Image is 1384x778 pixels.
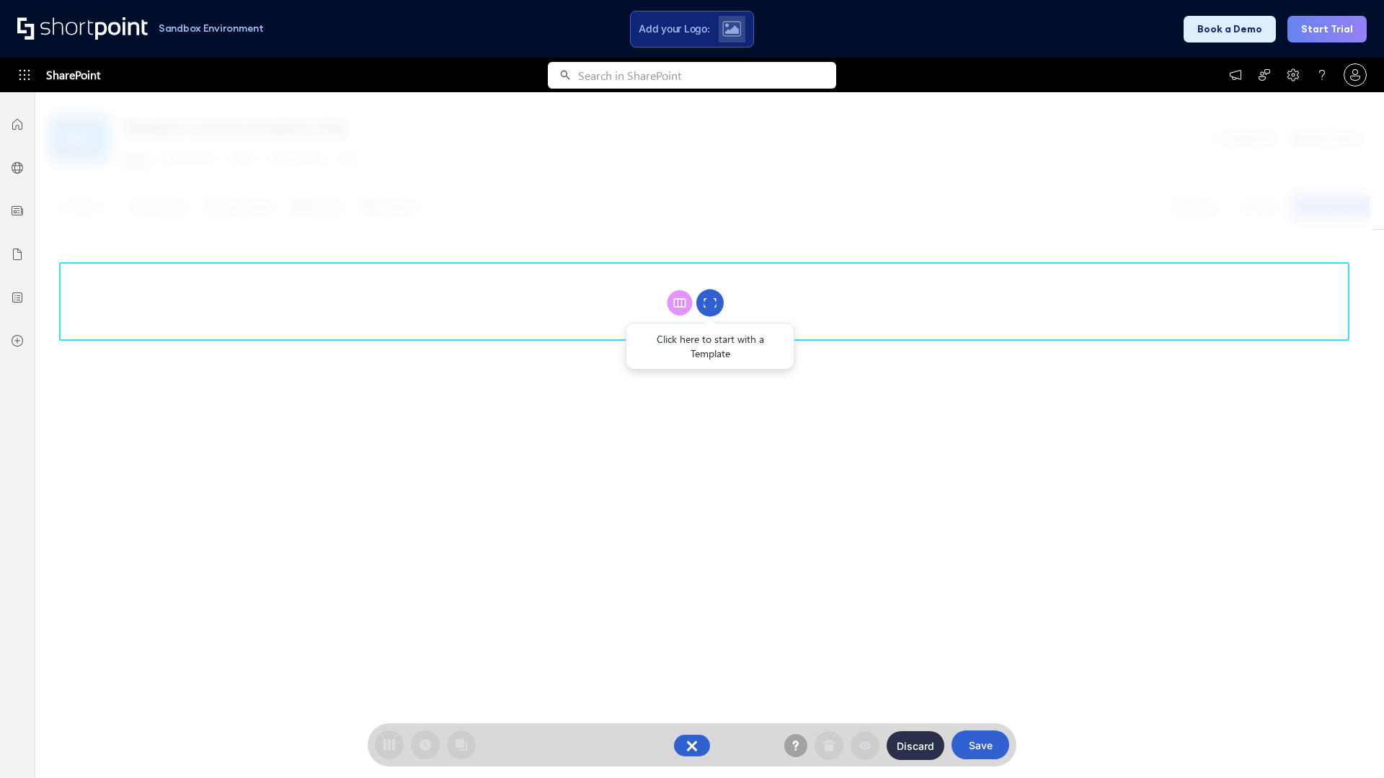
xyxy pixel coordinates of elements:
[159,24,264,32] h1: Sandbox Environment
[639,22,709,35] span: Add your Logo:
[1184,16,1276,43] button: Book a Demo
[1312,709,1384,778] iframe: Chat Widget
[1287,16,1367,43] button: Start Trial
[578,62,836,89] input: Search in SharePoint
[722,21,741,37] img: Upload logo
[951,730,1009,759] button: Save
[46,58,100,92] span: SharePoint
[887,731,944,760] button: Discard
